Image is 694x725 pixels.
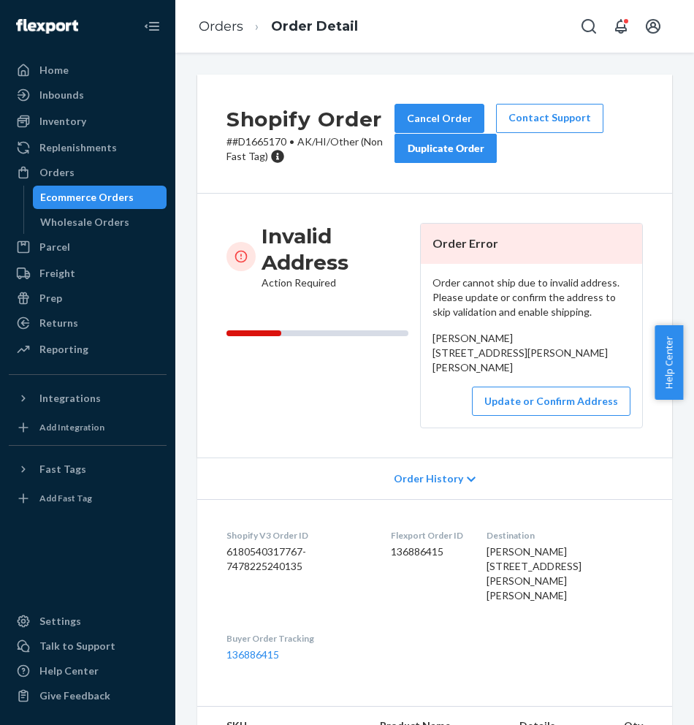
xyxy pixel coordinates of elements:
[40,190,134,205] div: Ecommerce Orders
[262,223,408,290] div: Action Required
[472,387,630,416] button: Update or Confirm Address
[39,639,115,653] div: Talk to Support
[39,240,70,254] div: Parcel
[432,332,608,373] span: [PERSON_NAME] [STREET_ADDRESS][PERSON_NAME][PERSON_NAME]
[655,325,683,400] button: Help Center
[39,614,81,629] div: Settings
[226,632,367,645] dt: Buyer Order Tracking
[421,224,642,264] header: Order Error
[391,544,463,559] dd: 136886415
[9,110,167,133] a: Inventory
[226,134,394,164] p: # #D1665170
[16,19,78,34] img: Flexport logo
[262,223,408,276] h3: Invalid Address
[9,311,167,335] a: Returns
[39,688,110,703] div: Give Feedback
[9,458,167,481] button: Fast Tags
[39,421,104,433] div: Add Integration
[394,104,484,133] button: Cancel Order
[226,135,383,162] span: AK/HI/Other (Non Fast Tag)
[33,186,167,209] a: Ecommerce Orders
[39,291,62,305] div: Prep
[9,83,167,107] a: Inbounds
[432,276,630,319] p: Order cannot ship due to invalid address. Please update or confirm the address to skip validation...
[289,135,294,148] span: •
[9,235,167,259] a: Parcel
[9,286,167,310] a: Prep
[487,529,643,542] dt: Destination
[9,387,167,410] button: Integrations
[39,316,78,330] div: Returns
[9,634,167,658] button: Talk to Support
[39,462,86,477] div: Fast Tags
[226,104,394,134] h2: Shopify Order
[487,545,581,601] span: [PERSON_NAME] [STREET_ADDRESS][PERSON_NAME][PERSON_NAME]
[39,266,75,281] div: Freight
[199,18,243,34] a: Orders
[9,161,167,184] a: Orders
[407,141,484,156] div: Duplicate Order
[9,136,167,159] a: Replenishments
[638,12,668,41] button: Open account menu
[394,471,463,486] span: Order History
[40,215,129,229] div: Wholesale Orders
[496,104,603,133] a: Contact Support
[39,63,69,77] div: Home
[39,140,117,155] div: Replenishments
[137,12,167,41] button: Close Navigation
[39,88,84,102] div: Inbounds
[39,114,86,129] div: Inventory
[9,338,167,361] a: Reporting
[9,487,167,510] a: Add Fast Tag
[391,529,463,542] dt: Flexport Order ID
[226,529,367,542] dt: Shopify V3 Order ID
[39,165,75,180] div: Orders
[226,648,279,661] a: 136886415
[39,391,101,406] div: Integrations
[271,18,358,34] a: Order Detail
[187,5,370,48] ol: breadcrumbs
[39,342,88,357] div: Reporting
[9,416,167,439] a: Add Integration
[39,664,99,678] div: Help Center
[9,262,167,285] a: Freight
[574,12,603,41] button: Open Search Box
[226,544,367,574] dd: 6180540317767-7478225240135
[394,134,497,163] button: Duplicate Order
[9,684,167,707] button: Give Feedback
[39,492,92,504] div: Add Fast Tag
[606,12,636,41] button: Open notifications
[9,659,167,683] a: Help Center
[9,610,167,633] a: Settings
[599,681,679,718] iframe: Opens a widget where you can chat to one of our agents
[9,58,167,82] a: Home
[33,210,167,234] a: Wholesale Orders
